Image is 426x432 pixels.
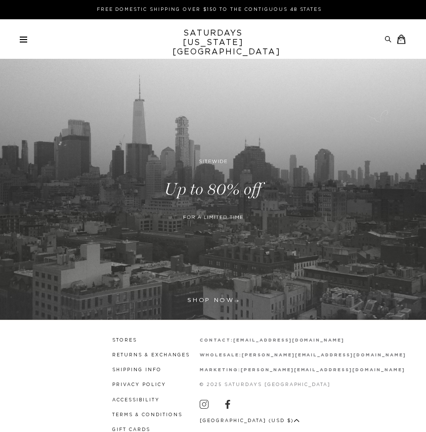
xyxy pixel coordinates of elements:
a: Terms & Conditions [112,413,182,417]
a: [EMAIL_ADDRESS][DOMAIN_NAME] [233,338,344,343]
p: © 2025 Saturdays [GEOGRAPHIC_DATA] [200,381,406,389]
p: FREE DOMESTIC SHIPPING OVER $150 TO THE CONTIGUOUS 48 STATES [24,6,395,13]
a: SATURDAYS[US_STATE][GEOGRAPHIC_DATA] [172,29,254,57]
button: [GEOGRAPHIC_DATA] (USD $) [200,417,299,425]
a: Accessibility [112,398,160,402]
strong: wholesale: [200,353,242,357]
a: [PERSON_NAME][EMAIL_ADDRESS][DOMAIN_NAME] [241,368,405,372]
a: Gift Cards [112,428,150,432]
a: Stores [112,338,137,343]
a: Shipping Info [112,368,162,372]
a: Returns & Exchanges [112,353,190,357]
strong: contact: [200,338,233,343]
a: Privacy Policy [112,383,166,387]
a: [PERSON_NAME][EMAIL_ADDRESS][DOMAIN_NAME] [242,353,406,357]
a: 2 [397,35,399,44]
strong: marketing: [200,368,241,372]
